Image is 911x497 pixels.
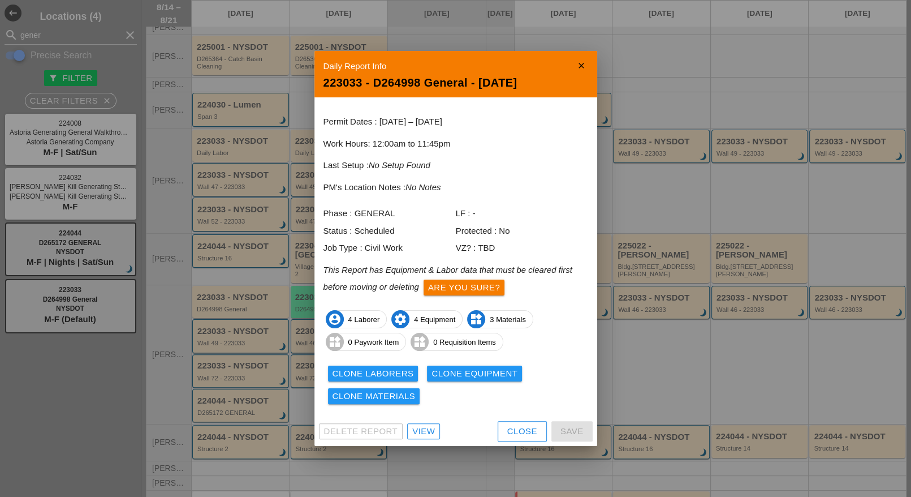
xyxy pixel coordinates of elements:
[507,425,537,438] div: Close
[456,242,588,255] div: VZ? : TBD
[328,388,420,404] button: Clone Materials
[333,367,414,380] div: Clone Laborers
[333,390,416,403] div: Clone Materials
[498,421,547,442] button: Close
[323,242,456,255] div: Job Type : Civil Work
[323,138,588,151] p: Work Hours: 12:00am to 11:45pm
[456,207,588,220] div: LF : -
[411,333,503,351] span: 0 Requisition Items
[570,54,593,77] i: close
[323,159,588,172] p: Last Setup :
[326,310,344,328] i: account_circle
[412,425,435,438] div: View
[323,207,456,220] div: Phase : GENERAL
[391,310,409,328] i: settings
[431,367,517,380] div: Clone Equipment
[407,423,440,439] a: View
[326,333,406,351] span: 0 Paywork Item
[323,265,572,292] i: This Report has Equipment & Labor data that must be cleared first before moving or deleting
[326,310,387,328] span: 4 Laborer
[427,366,522,382] button: Clone Equipment
[323,181,588,194] p: PM's Location Notes :
[456,225,588,238] div: Protected : No
[411,333,429,351] i: widgets
[323,60,588,73] div: Daily Report Info
[424,280,504,295] button: Are you sure?
[323,115,588,128] p: Permit Dates : [DATE] – [DATE]
[405,182,441,192] i: No Notes
[392,310,462,328] span: 4 Equipment
[369,160,430,170] i: No Setup Found
[467,310,485,328] i: widgets
[468,310,533,328] span: 3 Materials
[323,225,456,238] div: Status : Scheduled
[323,77,588,88] div: 223033 - D264998 General - [DATE]
[326,333,344,351] i: widgets
[328,366,418,382] button: Clone Laborers
[428,281,500,294] div: Are you sure?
